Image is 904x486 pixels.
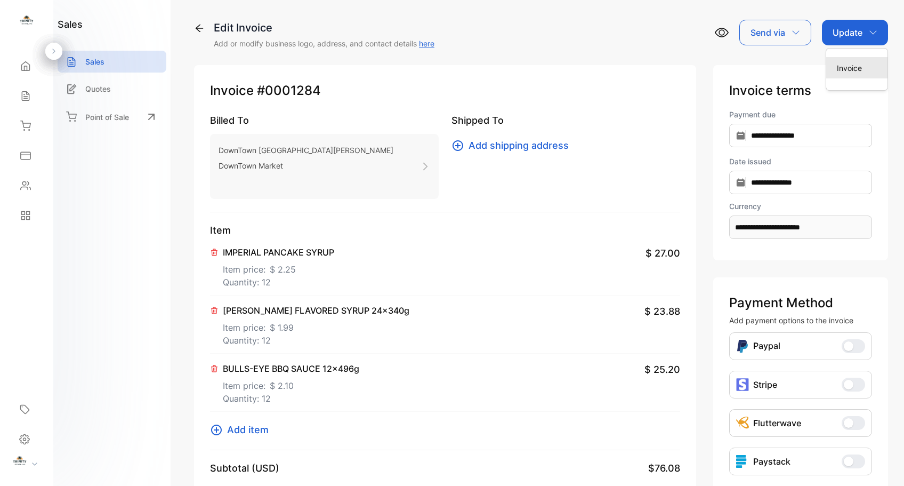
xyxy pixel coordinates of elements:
[644,304,680,318] span: $ 23.88
[210,423,275,437] button: Add item
[58,17,83,31] h1: sales
[451,138,575,153] button: Add shipping address
[223,304,409,317] p: [PERSON_NAME] FLAVORED SYRUP 24x340g
[739,20,811,45] button: Send via
[729,109,872,120] label: Payment due
[85,111,129,123] p: Point of Sale
[419,39,434,48] a: here
[736,417,749,429] img: Icon
[210,81,680,100] p: Invoice
[210,223,680,237] p: Item
[223,246,334,259] p: IMPERIAL PANCAKE SYRUP
[223,259,334,276] p: Item price:
[833,26,862,39] p: Update
[270,263,296,276] span: $ 2.25
[729,156,872,167] label: Date issued
[736,378,749,391] img: icon
[644,362,680,377] span: $ 25.20
[219,158,393,173] p: DownTown Market
[223,362,359,375] p: BULLS-EYE BBQ SAUCE 12x496g
[729,201,872,212] label: Currency
[645,246,680,260] span: $ 27.00
[227,423,269,437] span: Add item
[210,461,279,475] p: Subtotal (USD)
[257,81,321,100] span: #0001284
[223,375,359,392] p: Item price:
[750,26,785,39] p: Send via
[19,14,35,30] img: logo
[223,276,334,289] p: Quantity: 12
[58,78,166,100] a: Quotes
[469,138,569,153] span: Add shipping address
[648,461,680,475] span: $76.08
[826,57,887,78] div: Invoice
[729,293,872,313] p: Payment Method
[729,81,872,100] p: Invoice terms
[451,113,680,128] p: Shipped To
[223,334,409,347] p: Quantity: 12
[729,315,872,326] p: Add payment options to the invoice
[736,339,749,353] img: Icon
[85,83,111,94] p: Quotes
[753,455,790,468] p: Paystack
[58,51,166,73] a: Sales
[12,455,28,471] img: profile
[753,339,780,353] p: Paypal
[219,142,393,158] p: DownTown [GEOGRAPHIC_DATA][PERSON_NAME]
[223,317,409,334] p: Item price:
[58,105,166,129] a: Point of Sale
[210,113,439,128] p: Billed To
[223,392,359,405] p: Quantity: 12
[822,20,888,45] button: Update
[753,378,777,391] p: Stripe
[214,38,434,49] p: Add or modify business logo, address, and contact details
[270,379,294,392] span: $ 2.10
[736,455,749,468] img: icon
[753,417,801,429] p: Flutterwave
[85,56,104,67] p: Sales
[214,20,434,36] div: Edit Invoice
[270,321,294,334] span: $ 1.99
